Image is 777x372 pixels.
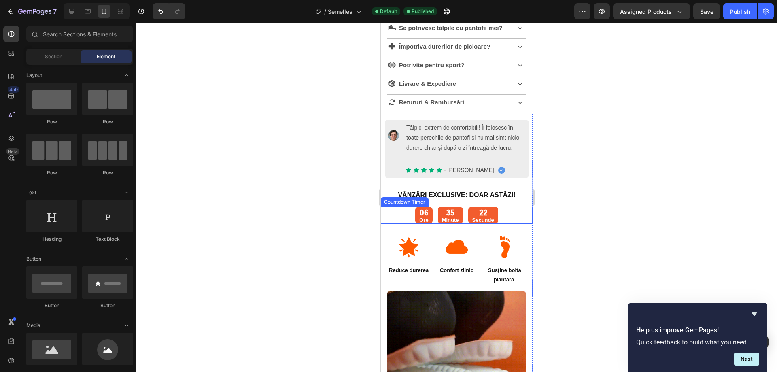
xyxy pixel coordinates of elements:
[381,23,533,372] iframe: Design area
[328,7,352,16] span: Semelles
[613,3,690,19] button: Assigned Products
[636,325,759,335] h2: Help us improve GemPages!
[120,319,133,332] span: Toggle open
[636,309,759,366] div: Help us improve GemPages!
[91,185,113,195] div: 22
[45,53,62,60] span: Section
[120,186,133,199] span: Toggle open
[412,8,434,15] span: Published
[3,3,60,19] button: 7
[7,107,18,118] img: gempages_582269783651648344-35d5fd43-9464-49ef-be2c-949af6877e70.jpg
[61,185,78,195] div: 35
[18,74,83,85] p: Retururi & Rambursări
[113,213,135,235] img: gempages_582269783651648344-dc607c35-eec5-4ed7-a2fe-b0056a990776.png
[82,302,133,309] div: Button
[38,185,47,195] div: 06
[153,3,185,19] div: Undo/Redo
[26,169,77,176] div: Row
[700,8,713,15] span: Save
[620,7,672,16] span: Assigned Products
[82,236,133,243] div: Text Block
[723,3,757,19] button: Publish
[17,213,39,235] img: gempages_582269783651648344-631f9b1d-cbd3-422e-b3ee-25d21d64d196.png
[730,7,750,16] div: Publish
[38,195,47,200] p: Ore
[8,86,19,93] div: 450
[65,213,87,235] img: gempages_582269783651648344-06d3d5d3-7440-4020-8158-4cc51932495b.png
[61,195,78,200] p: Minute
[26,302,77,309] div: Button
[59,244,93,251] strong: Confort zilnic
[25,100,144,131] p: Tălpici extrem de confortabili! Îi folosesc în toate perechile de pantofi și nu mai simt nicio du...
[26,118,77,125] div: Row
[63,142,115,153] p: - [PERSON_NAME].
[97,53,115,60] span: Element
[18,37,84,48] p: Potrivite pentru sport?
[636,338,759,346] p: Quick feedback to build what you need.
[734,353,759,366] button: Next question
[2,176,46,183] div: Countdown Timer
[120,69,133,82] span: Toggle open
[8,244,48,251] strong: Reduce durerea
[324,7,326,16] span: /
[82,118,133,125] div: Row
[6,148,19,155] div: Beta
[107,244,140,260] strong: Susține bolta plantară.
[120,253,133,266] span: Toggle open
[26,322,40,329] span: Media
[53,6,57,16] p: 7
[26,26,133,42] input: Search Sections & Elements
[749,309,759,319] button: Hide survey
[18,55,75,66] p: Livrare & Expediere
[26,255,41,263] span: Button
[82,169,133,176] div: Row
[26,236,77,243] div: Heading
[18,18,110,29] p: Împotriva durerilor de picioare?
[380,8,397,15] span: Default
[26,189,36,196] span: Text
[91,195,113,200] p: Secunde
[26,72,42,79] span: Layout
[693,3,720,19] button: Save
